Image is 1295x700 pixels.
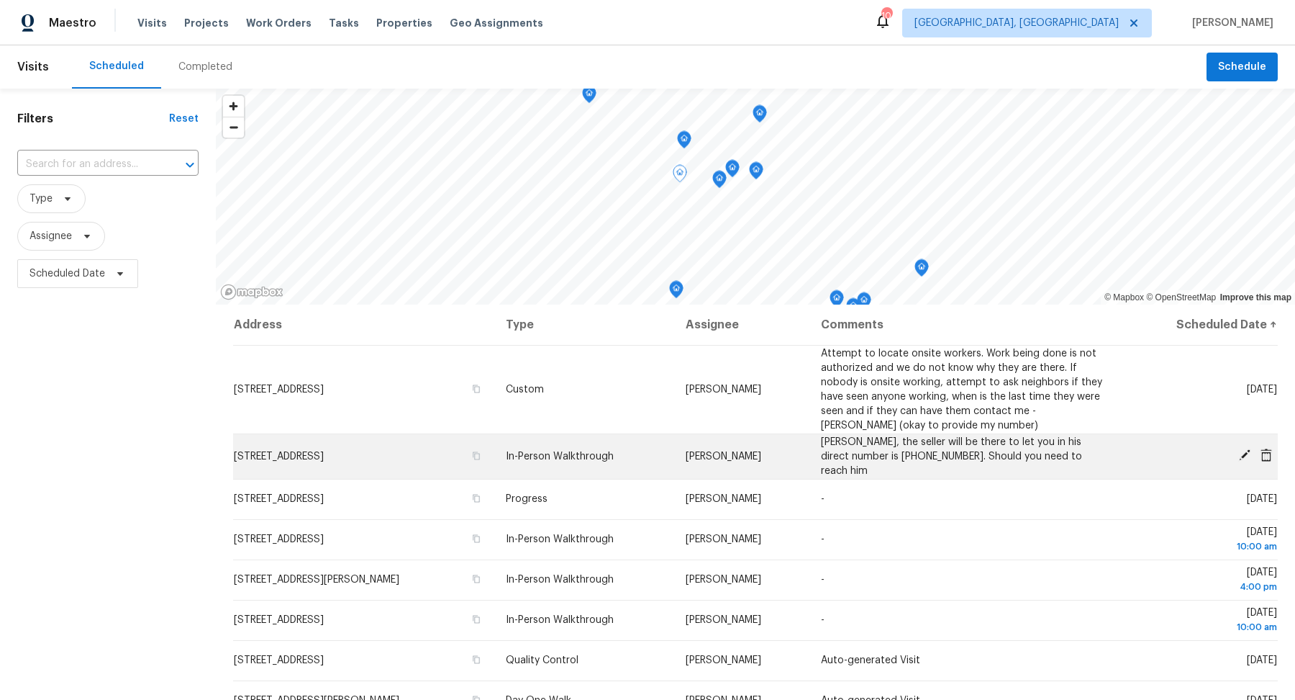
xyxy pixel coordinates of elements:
span: [PERSON_NAME] [1186,16,1273,30]
span: [STREET_ADDRESS] [234,494,324,504]
span: [STREET_ADDRESS] [234,655,324,665]
span: Quality Control [506,655,578,665]
span: [PERSON_NAME] [686,452,761,462]
span: Scheduled Date [29,266,105,281]
button: Copy Address [470,653,483,666]
div: Map marker [749,162,763,184]
span: Projects [184,16,229,30]
span: In-Person Walkthrough [506,534,614,544]
span: Work Orders [246,16,312,30]
span: [DATE] [1247,655,1277,665]
div: Map marker [725,160,740,182]
th: Type [494,305,674,345]
span: Maestro [49,16,96,30]
div: Completed [178,60,232,74]
button: Copy Address [470,613,483,626]
button: Copy Address [470,382,483,395]
th: Assignee [674,305,809,345]
a: Improve this map [1220,292,1291,302]
button: Copy Address [470,449,483,462]
span: [PERSON_NAME] [686,575,761,585]
div: Map marker [582,86,596,108]
div: 10:00 am [1135,620,1277,634]
span: [DATE] [1135,567,1277,594]
div: Map marker [753,105,767,127]
span: [STREET_ADDRESS] [234,385,324,395]
span: [PERSON_NAME] [686,534,761,544]
div: Map marker [669,281,683,303]
span: [STREET_ADDRESS] [234,452,324,462]
th: Scheduled Date ↑ [1123,305,1278,345]
input: Search for an address... [17,153,158,176]
span: Tasks [329,18,359,28]
span: Attempt to locate onsite workers. Work being done is not authorized and we do not know why they a... [821,349,1102,431]
span: [PERSON_NAME] [686,615,761,625]
div: 10:00 am [1135,539,1277,554]
span: - [821,534,824,544]
th: Address [233,305,494,345]
span: [PERSON_NAME] [686,385,761,395]
div: Reset [169,112,199,126]
span: In-Person Walkthrough [506,452,614,462]
button: Copy Address [470,532,483,545]
span: [GEOGRAPHIC_DATA], [GEOGRAPHIC_DATA] [914,16,1119,30]
span: [PERSON_NAME] [686,494,761,504]
span: [PERSON_NAME], the seller will be there to let you in his direct number is [PHONE_NUMBER]. Should... [821,437,1082,476]
div: Map marker [846,298,860,320]
span: In-Person Walkthrough [506,615,614,625]
span: Edit [1234,449,1255,462]
div: Map marker [712,171,727,193]
span: Auto-generated Visit [821,655,920,665]
a: Mapbox homepage [220,284,283,300]
span: [STREET_ADDRESS] [234,534,324,544]
span: [PERSON_NAME] [686,655,761,665]
button: Copy Address [470,573,483,585]
div: 10 [881,9,891,23]
button: Schedule [1207,53,1278,82]
span: Progress [506,494,547,504]
span: Visits [17,51,49,83]
div: Map marker [673,165,687,187]
span: [STREET_ADDRESS] [234,615,324,625]
span: - [821,575,824,585]
div: Map marker [677,131,691,153]
span: [STREET_ADDRESS][PERSON_NAME] [234,575,399,585]
button: Open [180,155,200,175]
span: Type [29,192,53,206]
a: Mapbox [1104,292,1144,302]
span: Cancel [1255,449,1277,462]
span: - [821,494,824,504]
span: Custom [506,385,544,395]
div: Map marker [914,259,929,282]
span: Assignee [29,229,72,243]
a: OpenStreetMap [1146,292,1216,302]
span: Schedule [1218,58,1266,76]
span: - [821,615,824,625]
th: Comments [809,305,1123,345]
span: [DATE] [1247,494,1277,504]
span: Properties [376,16,432,30]
span: [DATE] [1247,385,1277,395]
div: 4:00 pm [1135,580,1277,594]
button: Zoom out [223,117,244,138]
button: Zoom in [223,96,244,117]
span: Visits [137,16,167,30]
span: Geo Assignments [450,16,543,30]
h1: Filters [17,112,169,126]
div: Map marker [857,292,871,315]
button: Copy Address [470,492,483,505]
span: [DATE] [1135,527,1277,554]
div: Scheduled [89,59,144,73]
span: [DATE] [1135,608,1277,634]
span: In-Person Walkthrough [506,575,614,585]
div: Map marker [830,290,844,313]
canvas: Map [216,89,1295,305]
